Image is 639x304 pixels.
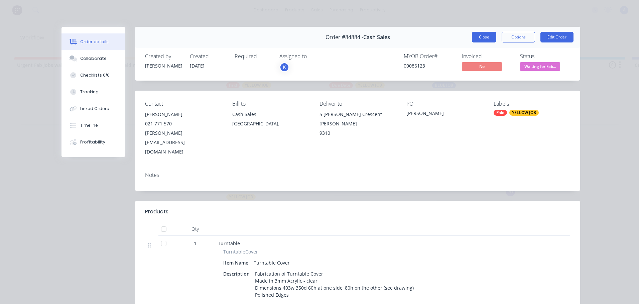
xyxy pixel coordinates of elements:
[145,53,182,60] div: Created by
[540,32,573,42] button: Edit Order
[520,62,560,71] span: Waiting for Fab...
[319,101,396,107] div: Deliver to
[520,62,560,72] button: Waiting for Fab...
[80,139,105,145] div: Profitability
[462,53,512,60] div: Invoiced
[80,106,109,112] div: Linked Orders
[363,34,390,40] span: Cash Sales
[145,101,222,107] div: Contact
[232,110,309,131] div: Cash Sales[GEOGRAPHIC_DATA],
[223,258,251,268] div: Item Name
[404,62,454,69] div: 00086123
[175,222,215,236] div: Qty
[61,33,125,50] button: Order details
[326,34,363,40] span: Order #84884 -
[319,110,396,138] div: 5 [PERSON_NAME] Crescent [PERSON_NAME]9310
[279,53,346,60] div: Assigned to
[145,208,168,216] div: Products
[472,32,496,42] button: Close
[61,117,125,134] button: Timeline
[61,100,125,117] button: Linked Orders
[80,122,98,128] div: Timeline
[145,110,222,157] div: [PERSON_NAME]021 771 570[PERSON_NAME][EMAIL_ADDRESS][DOMAIN_NAME]
[232,119,309,128] div: [GEOGRAPHIC_DATA],
[61,50,125,67] button: Collaborate
[404,53,454,60] div: MYOB Order #
[190,53,227,60] div: Created
[190,63,205,69] span: [DATE]
[232,101,309,107] div: Bill to
[218,240,240,246] span: Turntable
[80,89,99,95] div: Tracking
[462,62,502,71] span: No
[194,240,197,247] span: 1
[520,53,570,60] div: Status
[223,269,252,279] div: Description
[61,84,125,100] button: Tracking
[494,101,570,107] div: Labels
[61,134,125,150] button: Profitability
[145,110,222,119] div: [PERSON_NAME]
[80,72,110,78] div: Checklists 0/0
[252,269,416,300] div: Fabrication of Turntable Cover Made in 3mm Acrylic - clear Dimensions 403w 350d 60h at one side, ...
[509,110,539,116] div: YELLOW JOB
[80,56,107,62] div: Collaborate
[145,172,570,178] div: Notes
[80,39,109,45] div: Order details
[406,110,483,119] div: [PERSON_NAME]
[494,110,507,116] div: Paid
[223,248,258,255] span: TurntableCover
[235,53,271,60] div: Required
[145,128,222,157] div: [PERSON_NAME][EMAIL_ADDRESS][DOMAIN_NAME]
[61,67,125,84] button: Checklists 0/0
[145,62,182,69] div: [PERSON_NAME]
[145,119,222,128] div: 021 771 570
[502,32,535,42] button: Options
[319,128,396,138] div: 9310
[251,258,292,268] div: Turntable Cover
[319,110,396,128] div: 5 [PERSON_NAME] Crescent [PERSON_NAME]
[232,110,309,119] div: Cash Sales
[279,62,289,72] button: K
[406,101,483,107] div: PO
